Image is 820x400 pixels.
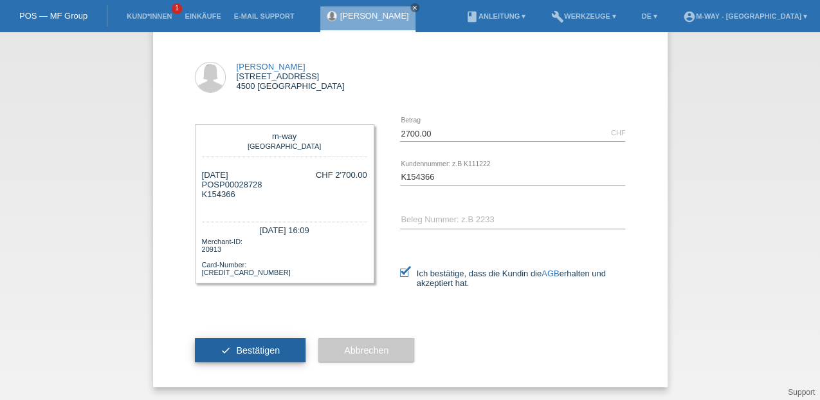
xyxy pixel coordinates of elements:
a: AGB [542,269,559,278]
a: bookAnleitung ▾ [459,12,532,20]
span: Abbrechen [344,345,388,356]
div: [DATE] 16:09 [202,222,367,236]
a: DE ▾ [635,12,664,20]
a: [PERSON_NAME] [340,11,409,21]
div: [GEOGRAPHIC_DATA] [205,141,364,150]
button: check Bestätigen [195,338,306,363]
label: Ich bestätige, dass die Kundin die erhalten und akzeptiert hat. [400,269,626,288]
a: close [410,3,419,12]
span: K154366 [202,189,235,199]
i: account_circle [683,10,696,23]
a: POS — MF Group [19,11,87,21]
a: buildWerkzeuge ▾ [545,12,623,20]
div: m-way [205,131,364,141]
div: [DATE] POSP00028728 [202,170,262,209]
span: 1 [172,3,182,14]
div: CHF 2'700.00 [316,170,367,180]
a: account_circlem-way - [GEOGRAPHIC_DATA] ▾ [677,12,814,20]
a: E-Mail Support [228,12,301,20]
div: CHF [611,129,626,137]
div: [STREET_ADDRESS] 4500 [GEOGRAPHIC_DATA] [237,62,345,91]
button: Abbrechen [318,338,414,363]
i: book [466,10,478,23]
i: build [551,10,564,23]
div: Merchant-ID: 20913 Card-Number: [CREDIT_CARD_NUMBER] [202,236,367,276]
a: Einkäufe [178,12,227,20]
i: check [221,345,231,356]
a: [PERSON_NAME] [237,62,305,71]
a: Kund*innen [120,12,178,20]
span: Bestätigen [236,345,280,356]
a: Support [788,388,815,397]
i: close [412,5,418,11]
